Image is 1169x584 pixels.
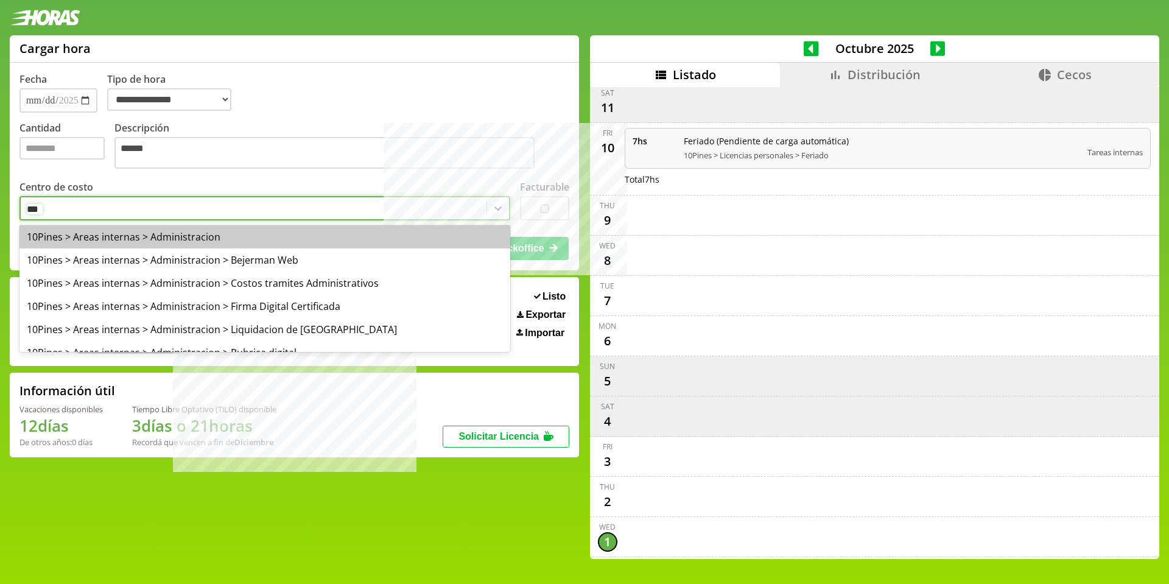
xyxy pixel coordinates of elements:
div: 5 [598,371,617,391]
div: 10 [598,138,617,158]
h1: 12 días [19,415,103,437]
div: Total 7 hs [625,174,1151,185]
select: Tipo de hora [107,88,231,111]
div: Tue [600,281,614,291]
span: Cecos [1057,66,1092,83]
button: Exportar [513,309,569,321]
label: Cantidad [19,121,114,172]
div: Wed [599,241,616,251]
div: 10Pines > Areas internas > Administracion > Bejerman Web [19,248,510,272]
label: Facturable [520,180,569,194]
div: 8 [598,251,617,270]
div: 10Pines > Areas internas > Administracion [19,225,510,248]
input: Cantidad [19,137,105,160]
div: Fri [603,442,613,452]
span: Listado [673,66,716,83]
button: Solicitar Licencia [443,426,569,448]
span: Importar [525,328,564,339]
span: Tareas internas [1087,147,1143,158]
div: Sun [600,361,615,371]
span: 10Pines > Licencias personales > Feriado [684,150,1079,161]
span: Enviar al backoffice [452,243,544,253]
div: 10Pines > Areas internas > Administracion > Costos tramites Administrativos [19,272,510,295]
div: Recordá que vencen a fin de [132,437,276,448]
div: Wed [599,522,616,532]
div: Vacaciones disponibles [19,404,103,415]
h2: Información útil [19,382,115,399]
span: 7 hs [633,135,675,147]
span: Listo [542,291,566,302]
h1: Cargar hora [19,40,91,57]
div: 9 [598,211,617,230]
b: Diciembre [234,437,273,448]
div: Mon [599,321,616,331]
div: 3 [598,452,617,471]
div: 10Pines > Areas internas > Administracion > Firma Digital Certificada [19,295,510,318]
span: Distribución [848,66,921,83]
button: Listo [530,290,570,303]
div: Fri [603,128,613,138]
div: 11 [598,98,617,118]
div: 10Pines > Areas internas > Administracion > Rubrica digital [19,341,510,364]
div: Thu [600,482,615,492]
div: 2 [598,492,617,512]
span: Feriado (Pendiente de carga automática) [684,135,1079,147]
textarea: Descripción [114,137,535,169]
div: Thu [600,200,615,211]
div: 10Pines > Areas internas > Administracion > Liquidacion de [GEOGRAPHIC_DATA] [19,318,510,341]
img: logotipo [10,10,80,26]
span: Octubre 2025 [819,40,930,57]
div: 7 [598,291,617,311]
label: Descripción [114,121,569,172]
h1: 3 días o 21 horas [132,415,276,437]
div: 1 [598,532,617,552]
div: 6 [598,331,617,351]
div: Sat [601,88,614,98]
div: 4 [598,412,617,431]
span: Exportar [525,309,566,320]
div: Sat [601,401,614,412]
div: scrollable content [590,87,1159,557]
label: Centro de costo [19,180,93,194]
span: Solicitar Licencia [458,431,539,442]
label: Fecha [19,72,47,86]
label: Tipo de hora [107,72,241,113]
div: De otros años: 0 días [19,437,103,448]
div: Tiempo Libre Optativo (TiLO) disponible [132,404,276,415]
